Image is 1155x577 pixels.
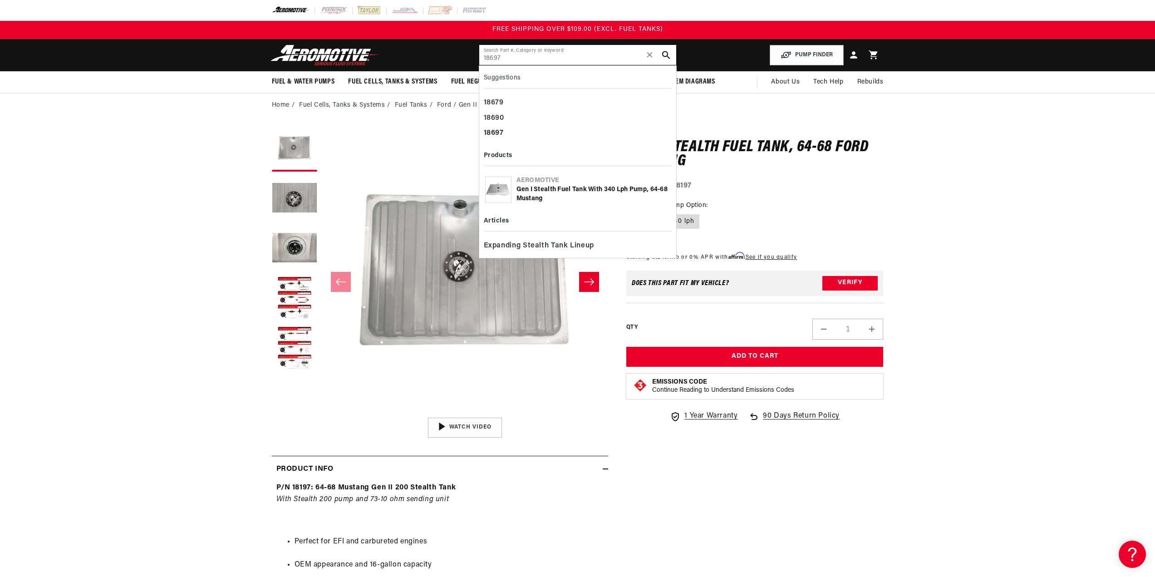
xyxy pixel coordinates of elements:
[272,100,290,110] a: Home
[857,77,884,87] span: Rebuilds
[658,255,668,260] span: $49
[516,185,670,203] div: Gen I Stealth Fuel Tank with 340 lph Pump, 64-68 Mustang
[822,276,878,291] button: Verify
[484,129,504,137] b: 18697
[272,126,608,437] media-gallery: Gallery Viewer
[806,71,850,93] summary: Tech Help
[272,276,317,321] button: Load image 4 in gallery view
[295,559,604,571] li: OEM appearance and 16-gallon capacity
[444,71,511,93] summary: Fuel Regulators
[850,71,890,93] summary: Rebuilds
[272,77,335,87] span: Fuel & Water Pumps
[479,45,676,65] input: Search by Part Number, Category or Keyword
[272,126,317,172] button: Load image 1 in gallery view
[295,536,604,548] li: Perfect for EFI and carbureted engines
[395,100,428,110] a: Fuel Tanks
[331,272,351,292] button: Slide left
[299,100,393,110] li: Fuel Cells, Tanks & Systems
[746,255,797,260] a: See if you qualify - Learn more about Affirm Financing (opens in modal)
[626,140,884,169] h1: Gen II Stealth Fuel Tank, 64-68 Ford Mustang
[646,48,654,62] span: ✕
[459,100,598,110] li: Gen II Stealth Fuel Tank, 64-68 Ford Mustang
[272,456,608,483] summary: Product Info
[437,100,451,110] a: Ford
[484,95,672,111] div: 18679
[652,386,794,395] p: Continue Reading to Understand Emissions Codes
[633,378,648,393] img: Emissions code
[272,226,317,271] button: Load image 3 in gallery view
[484,217,509,224] b: Articles
[670,410,737,422] a: 1 Year Warranty
[451,77,504,87] span: Fuel Regulators
[348,77,437,87] span: Fuel Cells, Tanks & Systems
[272,326,317,371] button: Load image 5 in gallery view
[276,484,456,491] strong: P/N 18197: 64-68 Mustang Gen II 200 Stealth Tank
[272,100,884,110] nav: breadcrumbs
[662,77,715,87] span: System Diagrams
[268,44,382,66] img: Aeromotive
[341,71,444,93] summary: Fuel Cells, Tanks & Systems
[684,410,737,422] span: 1 Year Warranty
[652,378,794,395] button: Emissions CodeContinue Reading to Understand Emissions Codes
[655,71,722,93] summary: System Diagrams
[626,347,884,367] button: Add to Cart
[265,71,342,93] summary: Fuel & Water Pumps
[656,45,676,65] button: search button
[673,182,692,189] strong: 18197
[484,70,672,89] div: Suggestions
[484,152,512,159] b: Products
[764,71,806,93] a: About Us
[652,379,707,385] strong: Emissions Code
[626,253,797,261] p: Starting at /mo or 0% APR with .
[484,111,672,126] div: 18690
[728,252,744,259] span: Affirm
[276,464,334,475] h2: Product Info
[763,410,840,431] span: 90 Days Return Policy
[771,79,800,85] span: About Us
[770,45,844,65] button: PUMP FINDER
[813,77,843,87] span: Tech Help
[579,272,599,292] button: Slide right
[272,176,317,222] button: Load image 2 in gallery view
[484,240,595,252] span: Expanding Stealth Tank Lineup
[632,280,729,287] div: Does This part fit My vehicle?
[486,181,511,198] img: Gen I Stealth Fuel Tank with 340 lph Pump, 64-68 Mustang
[492,26,663,33] span: FREE SHIPPING OVER $109.00 (EXCL. FUEL TANKS)
[516,176,670,185] div: Aeromotive
[748,410,840,431] a: 90 Days Return Policy
[626,324,638,331] label: QTY
[626,180,884,192] div: Part Number:
[276,496,449,503] em: With Stealth 200 pump and 73-10 ohm sending unit
[665,214,699,229] label: 340 lph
